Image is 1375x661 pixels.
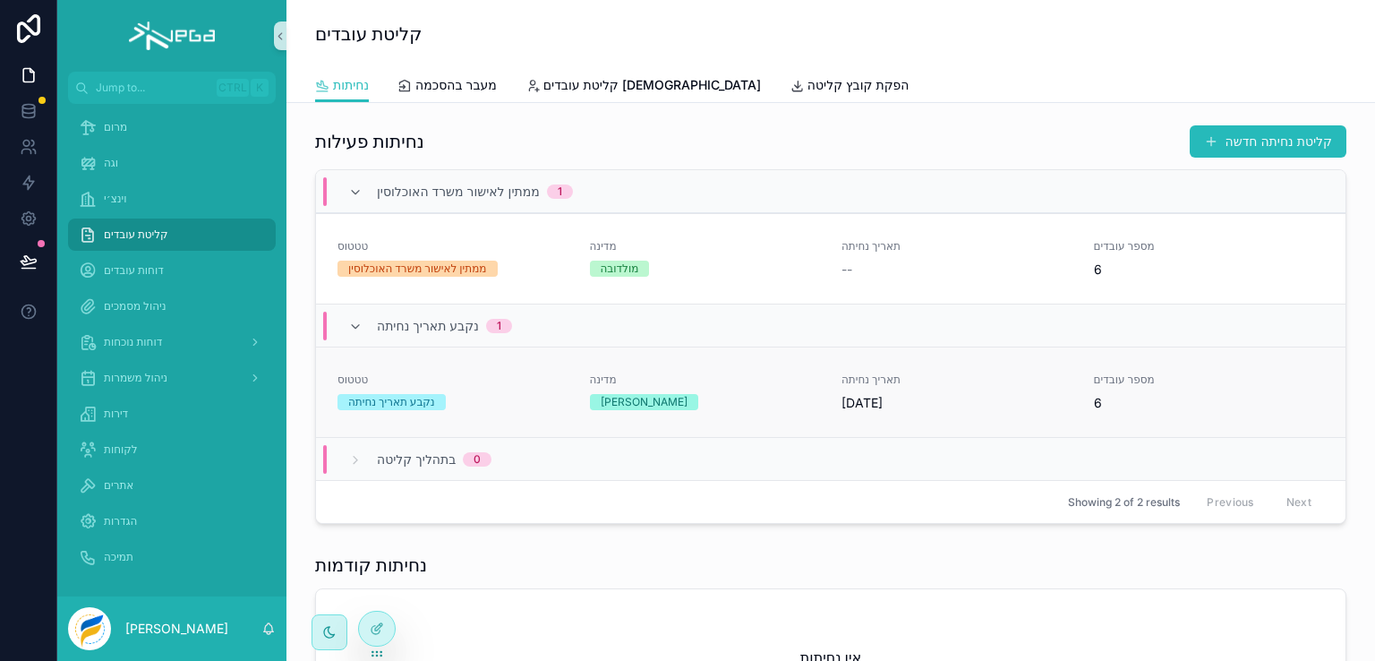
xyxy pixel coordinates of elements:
[315,129,424,154] h1: נחיתות פעילות
[1094,239,1325,253] span: מספר עובדים
[68,290,276,322] a: ניהול מסמכים
[104,227,168,242] span: קליטת עובדים
[96,81,209,95] span: Jump to...
[525,69,761,105] a: קליטת עובדים [DEMOGRAPHIC_DATA]
[841,394,1072,412] span: [DATE]
[104,335,162,349] span: דוחות נוכחות
[377,317,479,335] span: נקבע תאריך נחיתה
[104,156,118,170] span: וגה
[68,469,276,502] a: אתרים
[590,239,821,253] span: מדינה
[543,76,761,94] span: קליטת עובדים [DEMOGRAPHIC_DATA]
[333,76,369,94] span: נחיתות
[68,434,276,466] a: לקוחות
[104,263,164,278] span: דוחות עובדים
[104,550,133,564] span: תמיכה
[104,514,137,528] span: הגדרות
[104,120,127,134] span: מרום
[68,362,276,394] a: ניהול משמרות
[129,21,214,50] img: App logo
[252,81,267,95] span: K
[57,104,286,597] div: scrollable content
[68,183,276,215] a: וינצ׳י
[337,239,568,253] span: טטטוס
[316,347,1345,437] a: טטטוסנקבע תאריך נחיתהמדינה[PERSON_NAME]תאריך נחיתה[DATE]מספר עובדים6
[68,326,276,358] a: דוחות נוכחות
[558,185,562,199] div: 1
[104,407,128,421] span: דירות
[104,478,133,493] span: אתרים
[1190,125,1346,158] button: קליטת נחיתה חדשה
[790,69,910,105] a: הפקת קובץ קליטה
[68,111,276,143] a: מרום
[68,219,276,251] a: קליטת עובדים
[315,21,422,47] h1: קליטת עובדים
[397,69,497,105] a: מעבר בהסכמה
[497,319,501,333] div: 1
[315,553,427,578] h1: נחיתות קודמות
[474,452,481,467] div: 0
[601,261,639,277] div: מולדובה
[315,69,369,103] a: נחיתות
[217,79,249,97] span: Ctrl
[104,192,127,206] span: וינצ׳י
[68,541,276,573] a: תמיכה
[348,394,435,410] div: נקבע תאריך נחיתה
[316,213,1345,304] a: טטטוסממתין לאישור משרד האוכלוסיןמדינהמולדובהתאריך נחיתה--מספר עובדים6
[590,373,821,387] span: מדינה
[337,373,568,387] span: טטטוס
[807,76,910,94] span: הפקת קובץ קליטה
[1068,495,1180,510] span: Showing 2 of 2 results
[104,371,167,385] span: ניהול משמרות
[415,76,497,94] span: מעבר בהסכמה
[601,394,687,410] div: [PERSON_NAME]
[68,254,276,287] a: דוחות עובדים
[841,373,1072,387] span: תאריך נחיתה
[377,451,456,468] span: בתהליך קליטה
[68,72,276,104] button: Jump to...CtrlK
[841,261,852,279] span: --
[68,505,276,537] a: הגדרות
[1094,261,1325,279] span: 6
[125,620,228,638] p: [PERSON_NAME]
[841,239,1072,253] span: תאריך נחיתה
[1094,373,1325,387] span: מספר עובדים
[104,299,167,313] span: ניהול מסמכים
[1094,394,1325,412] span: 6
[68,147,276,179] a: וגה
[104,442,138,457] span: לקוחות
[348,261,487,277] div: ממתין לאישור משרד האוכלוסין
[377,183,540,201] span: ממתין לאישור משרד האוכלוסין
[68,398,276,430] a: דירות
